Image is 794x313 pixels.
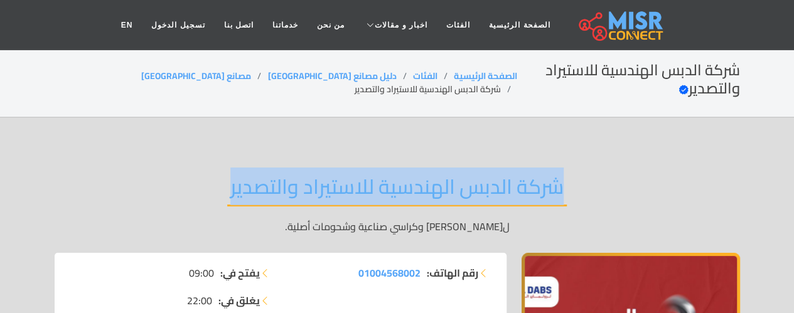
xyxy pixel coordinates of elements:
a: الصفحة الرئيسية [480,13,559,37]
a: اخبار و مقالات [354,13,437,37]
h2: شركة الدبس الهندسية للاستيراد والتصدير [227,174,567,206]
a: من نحن [308,13,354,37]
span: اخبار و مقالات [375,19,427,31]
a: اتصل بنا [215,13,263,37]
span: 09:00 [189,265,214,280]
a: مصانع [GEOGRAPHIC_DATA] [141,68,251,84]
li: شركة الدبس الهندسية للاستيراد والتصدير [354,83,517,96]
span: 22:00 [187,293,212,308]
h2: شركة الدبس الهندسية للاستيراد والتصدير [517,61,739,98]
a: دليل مصانع [GEOGRAPHIC_DATA] [267,68,396,84]
p: ل[PERSON_NAME] وكراسي صناعية وشحومات أصلية. [55,219,740,234]
img: main.misr_connect [579,9,663,41]
a: الصفحة الرئيسية [453,68,517,84]
a: تسجيل الدخول [142,13,214,37]
a: الفئات [412,68,437,84]
a: 01004568002 [358,265,421,280]
a: EN [112,13,142,37]
span: 01004568002 [358,263,421,282]
strong: يفتح في: [220,265,260,280]
svg: Verified account [679,85,689,95]
strong: رقم الهاتف: [427,265,478,280]
a: الفئات [437,13,480,37]
strong: يغلق في: [218,293,260,308]
a: خدماتنا [263,13,308,37]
